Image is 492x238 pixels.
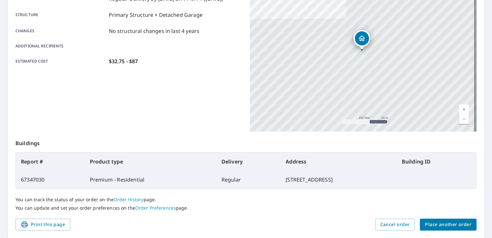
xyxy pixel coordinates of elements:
p: $32.75 - $87 [109,57,138,65]
span: Print this page [21,221,65,229]
th: Address [280,153,397,171]
td: Premium - Residential [85,171,216,189]
a: Order Preferences [135,205,176,211]
button: Cancel order [375,219,415,231]
p: Buildings [15,132,477,152]
p: Primary Structure + Detached Garage [109,11,203,19]
p: Changes [15,27,106,35]
p: You can update and set your order preferences on the page. [15,205,477,211]
a: Current Level 17, Zoom Out [459,114,469,124]
p: You can track the status of your order on the page. [15,197,477,203]
span: Cancel order [380,221,410,229]
a: Current Level 17, Zoom In [459,104,469,114]
th: Product type [85,153,216,171]
p: Structure [15,11,106,19]
th: Building ID [397,153,476,171]
td: 67347030 [16,171,85,189]
button: Place another order [420,219,477,231]
th: Delivery [216,153,281,171]
div: Dropped pin, building 1, Residential property, 6628 Thornbriar St NW Canton, OH 44718 [354,30,370,50]
span: Place another order [425,221,471,229]
p: No structural changes in last 4 years [109,27,200,35]
td: [STREET_ADDRESS] [280,171,397,189]
a: Order History [114,196,144,203]
p: Additional recipients [15,43,106,49]
p: Estimated cost [15,57,106,65]
td: Regular [216,171,281,189]
button: Print this page [15,219,70,231]
th: Report # [16,153,85,171]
